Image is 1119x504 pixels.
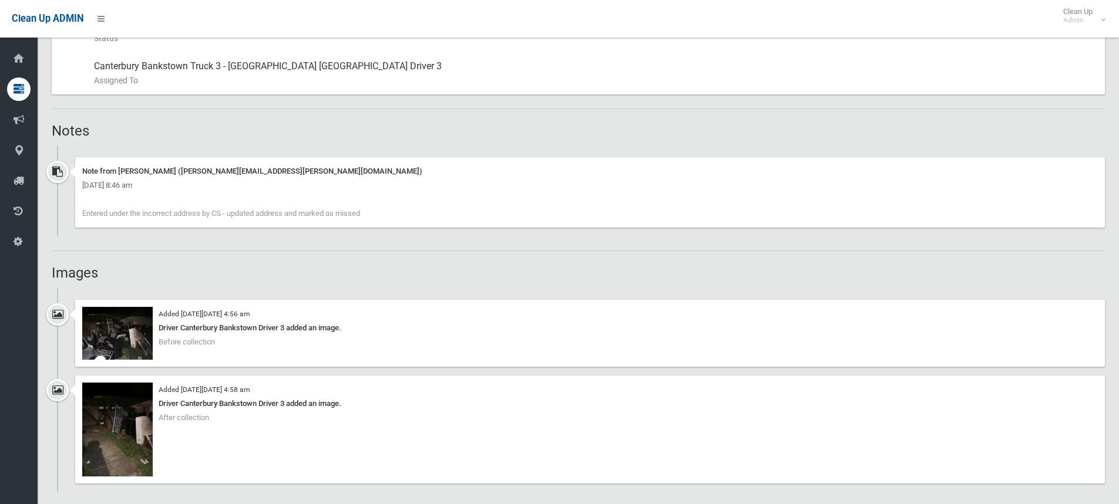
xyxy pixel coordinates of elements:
[82,164,1098,178] div: Note from [PERSON_NAME] ([PERSON_NAME][EMAIL_ADDRESS][PERSON_NAME][DOMAIN_NAME])
[159,310,250,318] small: Added [DATE][DATE] 4:56 am
[52,265,1105,280] h2: Images
[12,13,83,24] span: Clean Up ADMIN
[82,383,153,476] img: 2025-09-1704.58.384984785445868671102.jpg
[82,307,153,360] img: 2025-09-1704.56.36499244049739586933.jpg
[159,413,209,422] span: After collection
[94,31,1096,45] small: Status
[1063,16,1093,25] small: Admin
[82,178,1098,192] div: [DATE] 8:46 am
[1057,7,1104,25] span: Clean Up
[52,123,1105,138] h2: Notes
[82,397,1098,411] div: Driver Canterbury Bankstown Driver 3 added an image.
[82,321,1098,335] div: Driver Canterbury Bankstown Driver 3 added an image.
[159,337,215,346] span: Before collection
[94,52,1096,94] div: Canterbury Bankstown Truck 3 - [GEOGRAPHIC_DATA] [GEOGRAPHIC_DATA] Driver 3
[94,73,1096,87] small: Assigned To
[159,385,250,394] small: Added [DATE][DATE] 4:58 am
[82,209,360,218] span: Entered under the incorrect address by CS - updated address and marked as missed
